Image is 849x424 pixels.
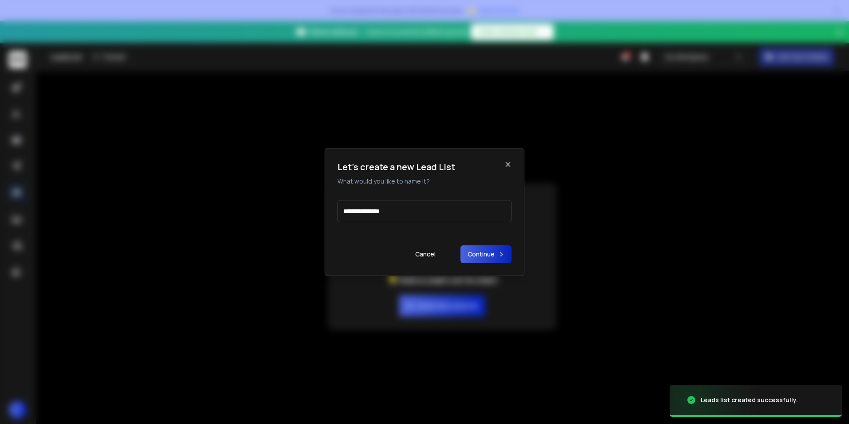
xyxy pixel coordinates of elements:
[460,245,512,263] button: Continue
[408,245,443,263] button: Cancel
[337,177,455,186] p: What would you like to name it?
[337,161,455,173] h1: Let's create a new Lead List
[701,396,798,404] div: Leads list created successfully.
